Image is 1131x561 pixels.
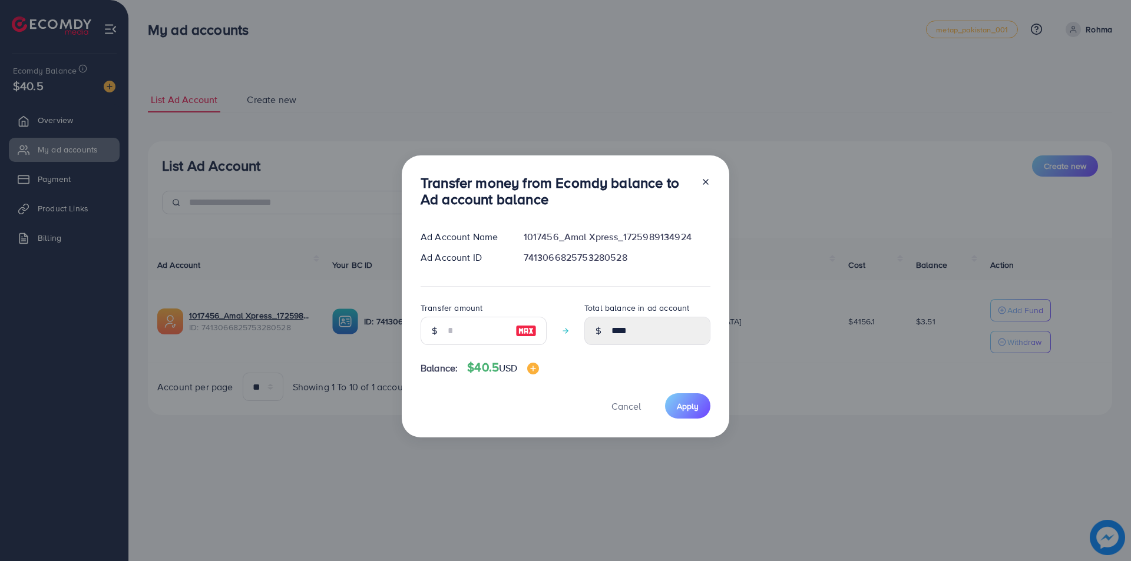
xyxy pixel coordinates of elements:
[514,230,720,244] div: 1017456_Amal Xpress_1725989134924
[527,363,539,374] img: image
[411,230,514,244] div: Ad Account Name
[514,251,720,264] div: 7413066825753280528
[499,361,517,374] span: USD
[411,251,514,264] div: Ad Account ID
[421,174,692,208] h3: Transfer money from Ecomdy balance to Ad account balance
[677,400,699,412] span: Apply
[421,302,482,314] label: Transfer amount
[597,393,656,419] button: Cancel
[421,361,458,375] span: Balance:
[665,393,710,419] button: Apply
[467,360,538,375] h4: $40.5
[611,400,641,413] span: Cancel
[515,324,537,338] img: image
[584,302,689,314] label: Total balance in ad account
